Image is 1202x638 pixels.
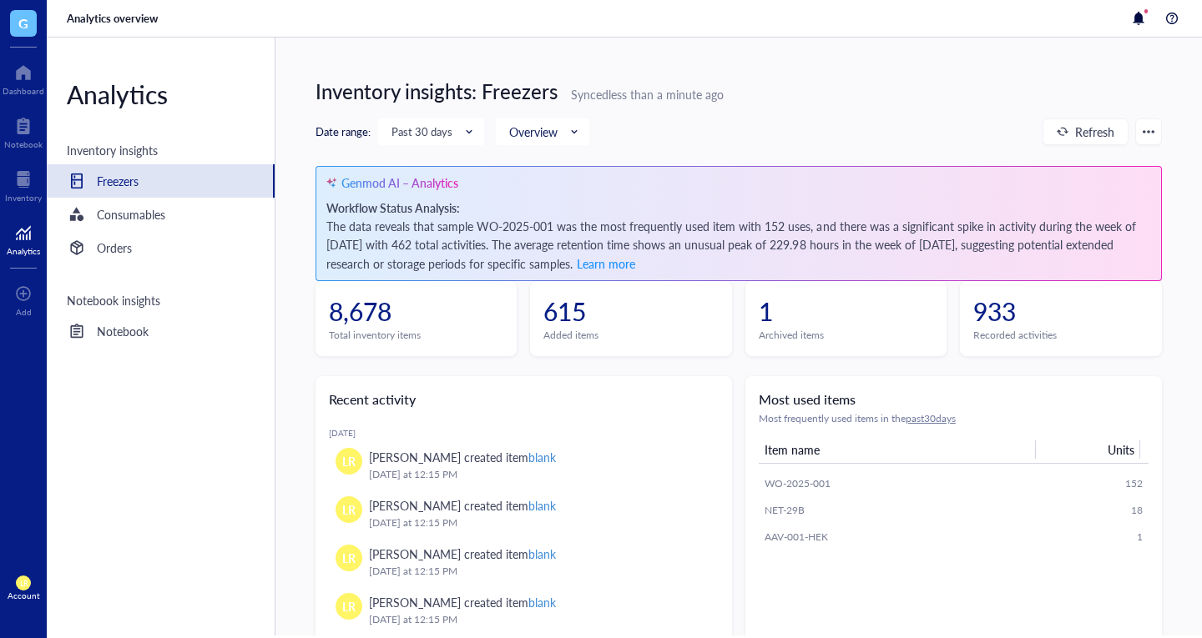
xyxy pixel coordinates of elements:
div: [PERSON_NAME] created item [369,496,556,515]
div: [DATE] [329,428,719,438]
div: Analytics [7,246,40,256]
th: Item name [759,436,1036,463]
div: Genmod AI – Analytics [341,173,458,192]
a: Inventory [5,166,42,203]
div: blank [528,594,556,610]
div: 615 [543,294,719,328]
div: [PERSON_NAME] created item [369,545,556,563]
div: 933 [973,294,1149,328]
div: Dashboard [3,86,44,96]
span: Units [1108,441,1134,458]
div: [PERSON_NAME] created item [369,448,556,466]
div: Date range: [316,118,488,146]
div: The data reveals that sample WO-2025-001 was the most frequently used item with 152 uses, and the... [326,198,1151,274]
div: Consumables [97,205,165,224]
div: [DATE] at 12:15 PM [369,515,705,531]
div: Account [8,590,40,600]
div: Orders [97,239,132,257]
span: LR [342,549,356,567]
div: Inventory insights [47,141,275,158]
span: Past 30 days [391,124,467,139]
a: Notebook [4,113,43,149]
a: Analytics [7,219,40,256]
a: Notebook [47,314,275,348]
span: Refresh [1075,125,1114,138]
div: [DATE] at 12:15 PM [369,466,705,483]
div: Freezers [97,172,139,190]
div: Analytics [47,78,275,111]
a: LR[PERSON_NAME] created itemblank[DATE] at 12:15 PM [329,538,719,586]
div: [DATE] at 12:15 PM [369,563,705,580]
a: Orders [47,231,275,264]
span: LR [342,452,356,470]
span: LR [342,500,356,519]
div: Inventory insights: Freezers [316,78,558,104]
div: Recorded activities [973,328,1149,343]
div: Workflow Status Analysis: [326,198,1151,217]
span: LR [342,597,356,615]
div: Synced less than a minute ago [571,85,724,103]
u: past 30 days [906,411,956,425]
a: Freezers [47,164,275,198]
div: Notebook [4,139,43,149]
div: 18 [1048,503,1143,518]
div: Notebook [97,322,149,340]
div: WO-2025-001 [765,476,932,491]
div: Archived items [759,328,934,343]
div: Notebook insights [47,291,275,308]
div: 1 [759,294,934,328]
a: Analytics overview [67,11,161,26]
div: Overview [509,123,558,141]
div: 152 [1048,476,1143,491]
div: Total inventory items [329,328,504,343]
div: blank [528,497,556,514]
div: blank [528,545,556,562]
a: Consumables [47,198,275,231]
div: blank [528,449,556,465]
div: Most used items [759,389,856,409]
span: G [18,13,28,33]
div: AAV-001-HEK [765,530,932,545]
div: Most frequently used items in the [759,411,1149,426]
div: Add [16,307,32,317]
button: Refresh [1043,118,1129,145]
a: LR[PERSON_NAME] created itemblank[DATE] at 12:15 PM [329,441,719,490]
button: Learn more [576,254,636,274]
div: [PERSON_NAME] created item [369,593,556,611]
div: Recent activity [329,389,416,409]
div: 1 [1048,530,1143,545]
div: Inventory [5,193,42,203]
div: NET-29B [765,503,932,518]
span: Learn more [577,255,635,272]
div: Added items [543,328,719,343]
a: Dashboard [3,59,44,96]
div: 8,678 [329,294,504,328]
span: LR [19,579,28,588]
a: LR[PERSON_NAME] created itemblank[DATE] at 12:15 PM [329,586,719,635]
a: LR[PERSON_NAME] created itemblank[DATE] at 12:15 PM [329,490,719,538]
